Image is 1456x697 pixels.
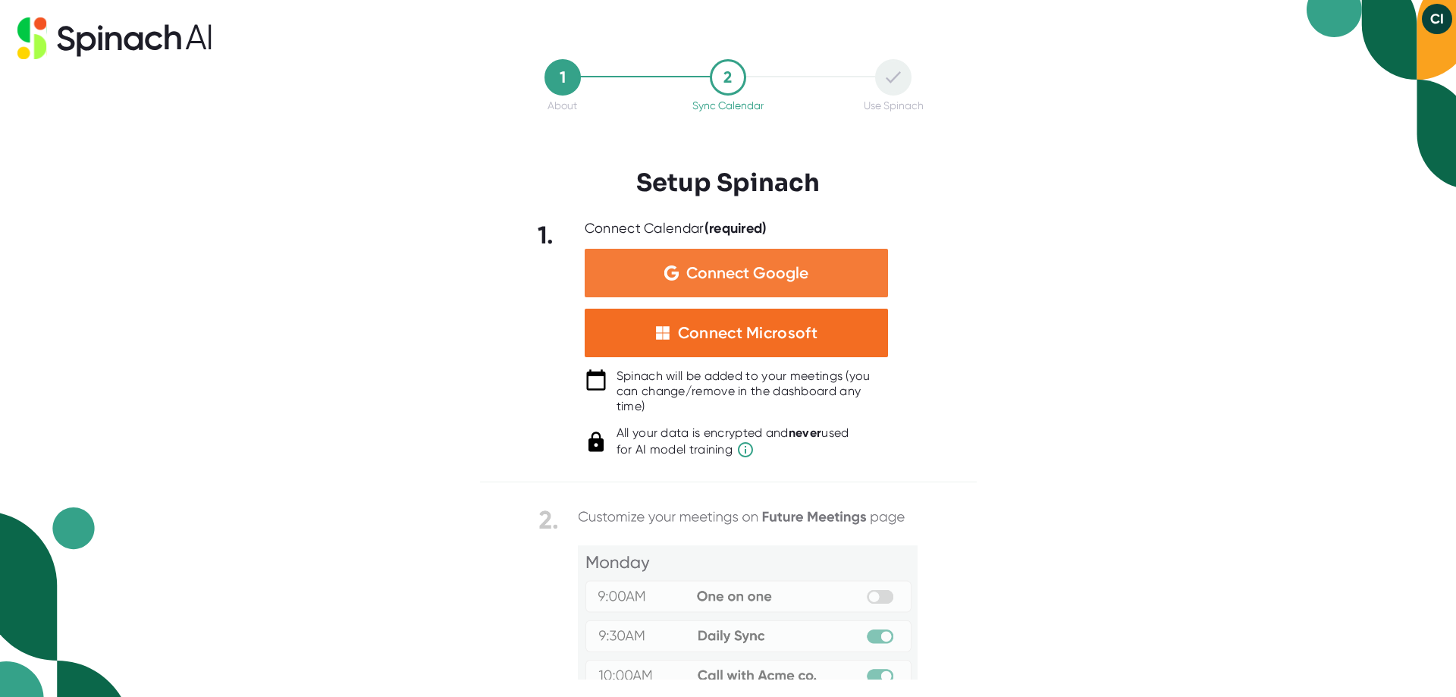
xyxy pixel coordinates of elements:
span: for AI model training [617,441,849,459]
div: Connect Calendar [585,220,767,237]
img: Aehbyd4JwY73AAAAAElFTkSuQmCC [664,265,679,281]
div: Use Spinach [864,99,924,111]
div: 2 [710,59,746,96]
img: microsoft-white-squares.05348b22b8389b597c576c3b9d3cf43b.svg [655,325,670,341]
b: never [789,425,822,440]
div: Sync Calendar [692,99,764,111]
b: 1. [538,221,554,250]
div: 1 [544,59,581,96]
h3: Setup Spinach [636,168,820,197]
div: All your data is encrypted and used [617,425,849,459]
div: Connect Microsoft [678,323,817,343]
div: About [548,99,577,111]
div: Spinach will be added to your meetings (you can change/remove in the dashboard any time) [617,369,888,414]
button: CI [1422,4,1452,34]
b: (required) [704,220,767,237]
span: Connect Google [686,265,808,281]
